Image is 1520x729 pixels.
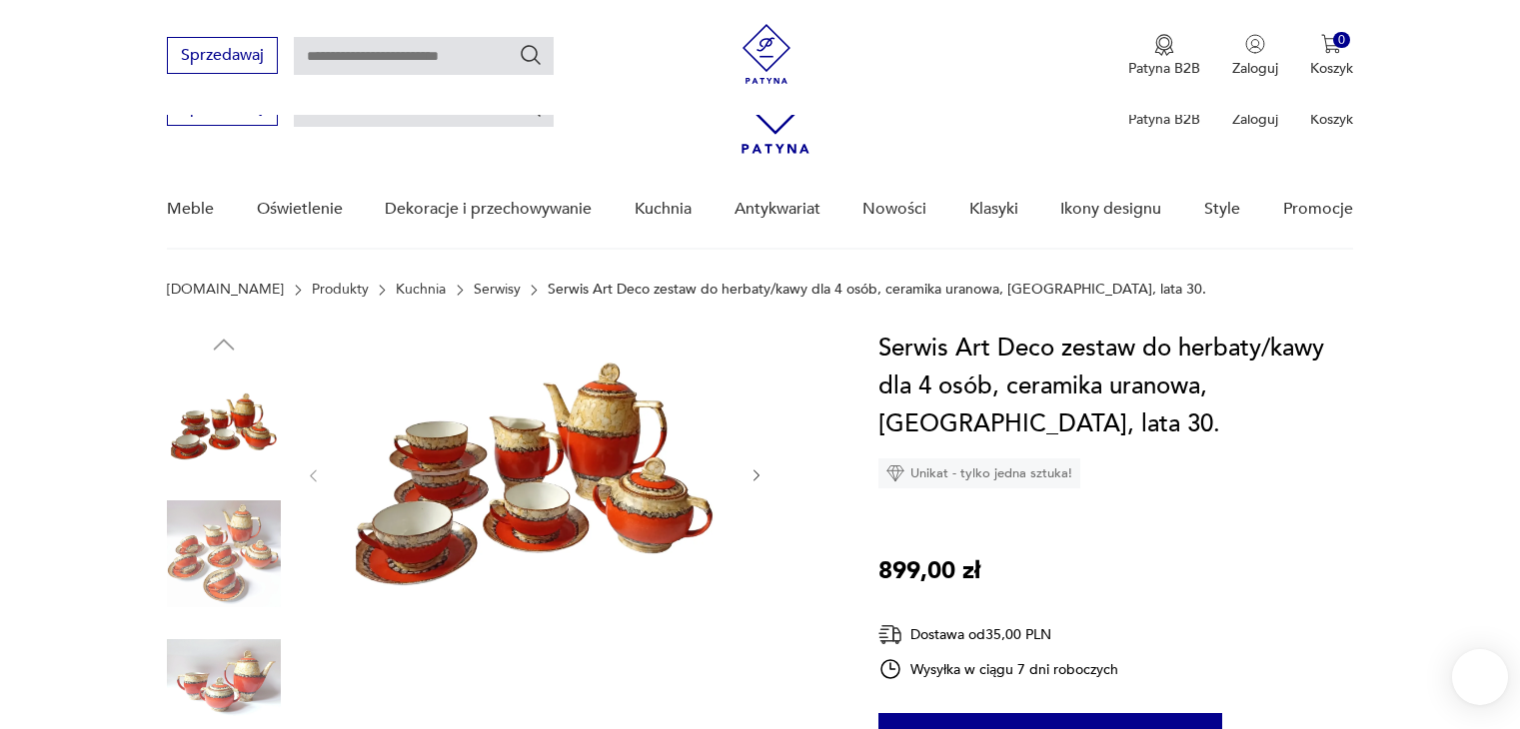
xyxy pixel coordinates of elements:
[1204,171,1240,248] a: Style
[862,171,926,248] a: Nowości
[1245,34,1265,54] img: Ikonka użytkownika
[878,622,902,647] img: Ikona dostawy
[1128,59,1200,78] p: Patyna B2B
[167,171,214,248] a: Meble
[1128,110,1200,129] p: Patyna B2B
[878,458,1080,488] div: Unikat - tylko jedna sztuka!
[548,282,1206,298] p: Serwis Art Deco zestaw do herbaty/kawy dla 4 osób, ceramika uranowa, [GEOGRAPHIC_DATA], lata 30.
[1310,59,1353,78] p: Koszyk
[878,622,1118,647] div: Dostawa od 35,00 PLN
[519,43,543,67] button: Szukaj
[969,171,1018,248] a: Klasyki
[396,282,446,298] a: Kuchnia
[737,24,796,84] img: Patyna - sklep z meblami i dekoracjami vintage
[1128,34,1200,78] a: Ikona medaluPatyna B2B
[1232,59,1278,78] p: Zaloguj
[1154,34,1174,56] img: Ikona medalu
[167,102,278,116] a: Sprzedawaj
[385,171,592,248] a: Dekoracje i przechowywanie
[167,497,281,611] img: Zdjęcie produktu Serwis Art Deco zestaw do herbaty/kawy dla 4 osób, ceramika uranowa, Niemcy, lat...
[1060,171,1161,248] a: Ikony designu
[1128,34,1200,78] button: Patyna B2B
[1232,110,1278,129] p: Zaloguj
[1283,171,1353,248] a: Promocje
[635,171,692,248] a: Kuchnia
[1333,32,1350,49] div: 0
[1321,34,1341,54] img: Ikona koszyka
[167,37,278,74] button: Sprzedawaj
[257,171,343,248] a: Oświetlenie
[878,657,1118,681] div: Wysyłka w ciągu 7 dni roboczych
[1232,34,1278,78] button: Zaloguj
[342,330,728,618] img: Zdjęcie produktu Serwis Art Deco zestaw do herbaty/kawy dla 4 osób, ceramika uranowa, Niemcy, lat...
[474,282,521,298] a: Serwisy
[878,330,1353,443] h1: Serwis Art Deco zestaw do herbaty/kawy dla 4 osób, ceramika uranowa, [GEOGRAPHIC_DATA], lata 30.
[1310,34,1353,78] button: 0Koszyk
[167,369,281,483] img: Zdjęcie produktu Serwis Art Deco zestaw do herbaty/kawy dla 4 osób, ceramika uranowa, Niemcy, lat...
[735,171,820,248] a: Antykwariat
[1310,110,1353,129] p: Koszyk
[886,464,904,482] img: Ikona diamentu
[1452,649,1508,705] iframe: Smartsupp widget button
[167,282,284,298] a: [DOMAIN_NAME]
[878,552,980,590] p: 899,00 zł
[167,50,278,64] a: Sprzedawaj
[312,282,369,298] a: Produkty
